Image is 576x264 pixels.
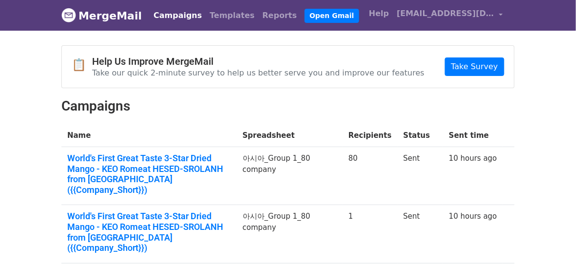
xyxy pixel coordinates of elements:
h2: Campaigns [61,98,515,114]
a: [EMAIL_ADDRESS][DOMAIN_NAME] [393,4,507,27]
iframe: Chat Widget [527,217,576,264]
th: Recipients [343,124,398,147]
a: Templates [206,6,258,25]
td: Sent [398,205,443,263]
th: Name [61,124,237,147]
span: [EMAIL_ADDRESS][DOMAIN_NAME] [397,8,494,19]
a: Take Survey [445,57,504,76]
td: 아시아_Group 1_80 company [237,147,343,205]
a: MergeMail [61,5,142,26]
h4: Help Us Improve MergeMail [92,56,424,67]
a: 10 hours ago [449,154,497,163]
td: Sent [398,147,443,205]
p: Take our quick 2-minute survey to help us better serve you and improve our features [92,68,424,78]
a: Open Gmail [305,9,359,23]
td: 아시아_Group 1_80 company [237,205,343,263]
img: MergeMail logo [61,8,76,22]
th: Spreadsheet [237,124,343,147]
td: 1 [343,205,398,263]
th: Status [398,124,443,147]
th: Sent time [443,124,503,147]
td: 80 [343,147,398,205]
a: World's First Great Taste 3-Star Dried Mango - KEO Romeat HESED-SROLANH from [GEOGRAPHIC_DATA] ({... [67,153,231,195]
a: Reports [259,6,301,25]
a: Campaigns [150,6,206,25]
span: 📋 [72,58,92,72]
a: Help [365,4,393,23]
a: 10 hours ago [449,212,497,221]
a: World's First Great Taste 3-Star Dried Mango - KEO Romeat HESED-SROLANH from [GEOGRAPHIC_DATA] ({... [67,211,231,253]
